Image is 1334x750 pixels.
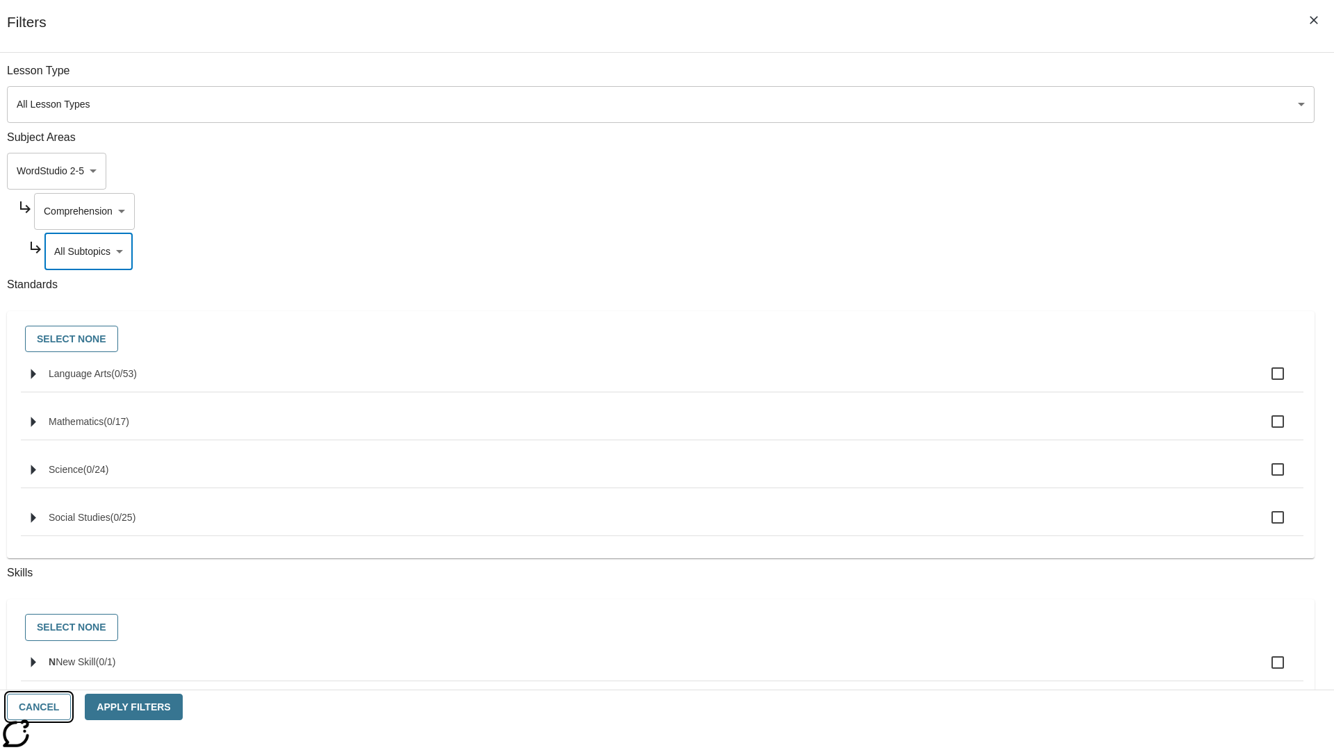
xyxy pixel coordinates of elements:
div: Select a subtopic [44,233,133,270]
button: Apply Filters [85,694,182,721]
button: Select None [25,614,118,641]
ul: Select standards [21,356,1303,547]
span: 0 standards selected/53 standards in group [111,368,137,379]
span: Science [49,464,83,475]
span: 0 skills selected/1 skills in group [96,656,116,667]
h1: Filters [7,14,47,52]
span: 0 standards selected/24 standards in group [83,464,109,475]
div: Select a topic [34,193,135,230]
button: Cancel [7,694,71,721]
button: Close Filters side menu [1299,6,1328,35]
div: Select standards [18,322,1303,356]
span: Language Arts [49,368,111,379]
span: 0 standards selected/17 standards in group [104,416,129,427]
p: Subject Areas [7,130,1315,146]
button: Select None [25,326,118,353]
div: Select a lesson type [7,86,1315,123]
span: 0 standards selected/25 standards in group [110,512,136,523]
span: New Skill [56,656,96,667]
p: Standards [7,277,1315,293]
div: Select a Subject Area [7,153,106,190]
p: Lesson Type [7,63,1315,79]
span: Mathematics [49,416,104,427]
p: Skills [7,565,1315,581]
div: Select skills [18,610,1303,644]
span: Social Studies [49,512,110,523]
span: N [49,656,56,667]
